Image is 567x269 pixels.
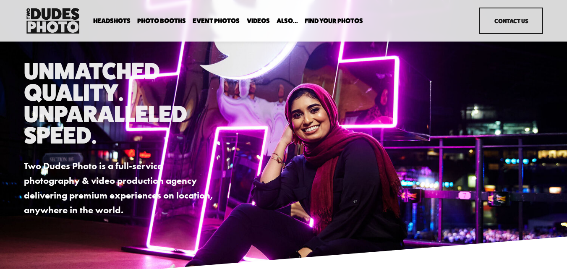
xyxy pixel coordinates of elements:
a: folder dropdown [93,17,131,25]
a: folder dropdown [277,17,298,25]
span: Headshots [93,18,131,24]
a: Contact Us [479,8,543,34]
img: Two Dudes Photo | Headshots, Portraits &amp; Photo Booths [24,6,82,36]
strong: Two Dudes Photo is a full-service photography & video production agency delivering premium experi... [24,160,215,215]
a: Event Photos [193,17,240,25]
span: Photo Booths [137,18,186,24]
span: Find Your Photos [305,18,363,24]
span: Also... [277,18,298,24]
a: Videos [247,17,270,25]
a: folder dropdown [137,17,186,25]
h1: Unmatched Quality. Unparalleled Speed. [24,60,216,146]
a: folder dropdown [305,17,363,25]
